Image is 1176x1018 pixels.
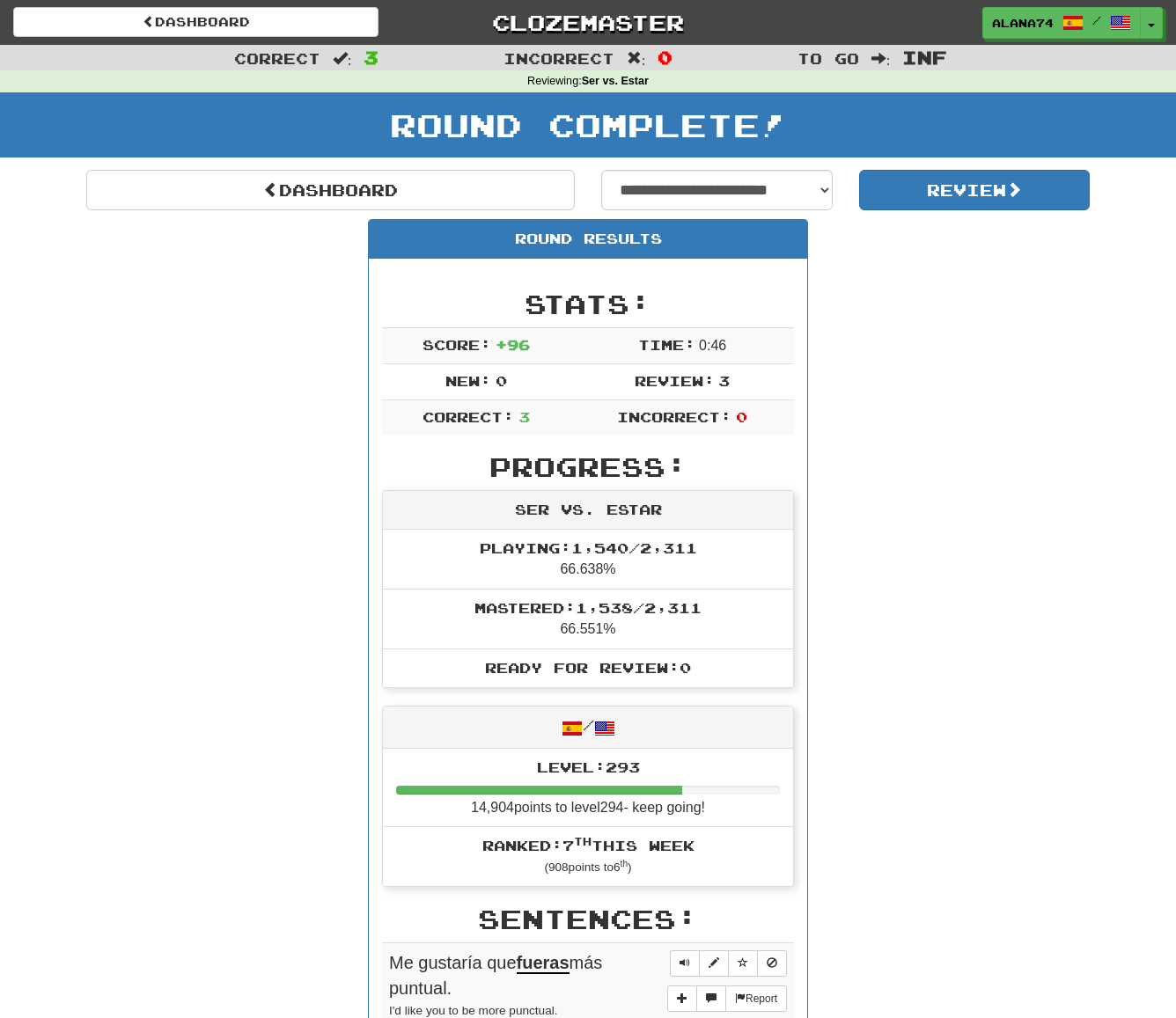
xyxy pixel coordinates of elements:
button: Review [859,170,1091,210]
span: Correct [234,49,320,67]
small: ( 908 points to 6 ) [544,861,631,874]
span: Incorrect [503,49,614,67]
span: Playing: 1,540 / 2,311 [480,539,697,556]
sup: th [574,835,592,847]
span: : [871,51,891,66]
span: : [333,51,352,66]
button: Report [725,985,787,1012]
strong: Ser vs. Estar [582,75,649,87]
button: Toggle ignore [757,950,787,977]
span: Review: [635,372,715,389]
li: 14,904 points to level 294 - keep going! [383,749,793,828]
span: 0 [658,47,673,68]
span: : [627,51,646,66]
span: 3 [718,372,730,389]
u: fueras [517,953,570,974]
span: Correct: [423,408,514,425]
span: Time: [638,336,695,353]
span: To go [797,49,859,67]
small: I'd like you to be more punctual. [389,1004,558,1017]
button: Toggle favorite [728,950,758,977]
span: + 96 [496,336,530,353]
button: Edit sentence [699,950,729,977]
button: Play sentence audio [670,950,700,977]
div: Ser vs. Estar [383,491,793,530]
a: Alana74 / [982,7,1141,39]
button: Add sentence to collection [667,985,697,1012]
span: Me gustaría que más puntual. [389,953,602,998]
span: Level: 293 [537,758,640,775]
h2: Sentences: [382,904,794,934]
a: Clozemaster [405,7,770,38]
h2: Stats: [382,289,794,319]
div: Round Results [369,220,807,259]
span: Mastered: 1,538 / 2,311 [474,599,702,616]
span: Incorrect: [617,408,731,425]
span: 3 [518,408,530,425]
span: Ready for Review: 0 [485,659,691,676]
span: 0 : 46 [699,338,726,353]
sup: th [621,859,628,868]
h2: Progress: [382,452,794,481]
span: 3 [364,47,379,68]
div: Sentence controls [670,950,787,977]
li: 66.638% [383,530,793,590]
span: New: [445,372,491,389]
h1: Round Complete! [6,107,1170,143]
span: / [1092,14,1101,26]
span: Inf [902,47,947,68]
span: Ranked: 7 this week [482,837,695,853]
span: 0 [496,372,507,389]
li: 66.551% [383,589,793,649]
div: More sentence controls [667,985,787,1012]
span: 0 [736,408,747,425]
a: Dashboard [13,7,379,37]
a: Dashboard [86,170,575,210]
div: / [383,707,793,748]
span: Score: [423,336,491,353]
span: Alana74 [992,15,1054,31]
